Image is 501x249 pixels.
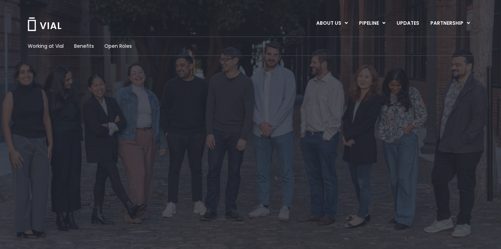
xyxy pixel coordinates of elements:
img: Vial Logo [27,17,62,31]
a: Open Roles [104,43,132,50]
a: PIPELINEMenu Toggle [353,17,391,29]
a: Benefits [74,43,94,50]
a: Working at Vial [28,43,64,50]
a: PARTNERSHIPMenu Toggle [425,17,476,29]
a: ABOUT USMenu Toggle [311,17,353,29]
a: UPDATES [391,17,424,29]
